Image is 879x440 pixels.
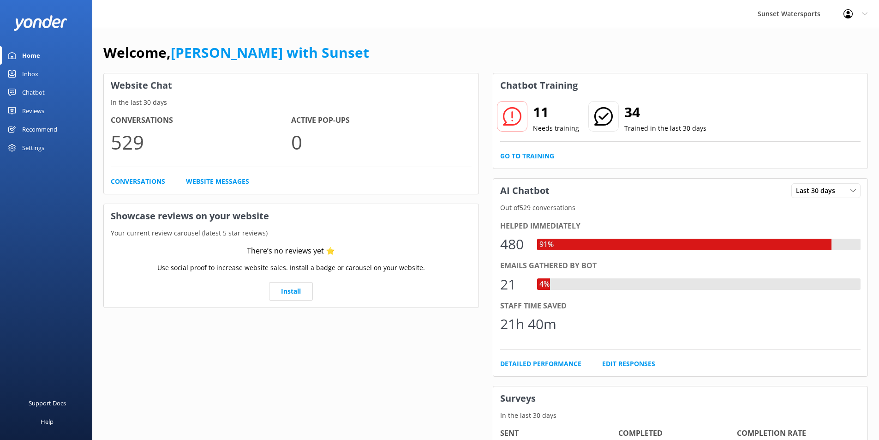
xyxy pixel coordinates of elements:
[111,176,165,187] a: Conversations
[22,65,38,83] div: Inbox
[737,428,855,440] h4: Completion Rate
[493,410,868,421] p: In the last 30 days
[269,282,313,301] a: Install
[291,127,472,157] p: 0
[247,245,335,257] div: There’s no reviews yet ⭐
[111,115,291,127] h4: Conversations
[500,359,581,369] a: Detailed Performance
[500,151,554,161] a: Go to Training
[104,204,478,228] h3: Showcase reviews on your website
[624,101,706,123] h2: 34
[537,239,556,251] div: 91%
[624,123,706,133] p: Trained in the last 30 days
[22,102,44,120] div: Reviews
[493,386,868,410] h3: Surveys
[103,42,369,64] h1: Welcome,
[186,176,249,187] a: Website Messages
[41,412,54,431] div: Help
[537,278,552,290] div: 4%
[533,123,579,133] p: Needs training
[500,260,861,272] div: Emails gathered by bot
[602,359,655,369] a: Edit Responses
[618,428,737,440] h4: Completed
[29,394,66,412] div: Support Docs
[14,15,67,30] img: yonder-white-logo.png
[22,120,57,139] div: Recommend
[291,115,472,127] h4: Active Pop-ups
[493,73,585,97] h3: Chatbot Training
[493,203,868,213] p: Out of 529 conversations
[500,220,861,232] div: Helped immediately
[22,83,45,102] div: Chatbot
[104,97,478,108] p: In the last 30 days
[500,273,528,295] div: 21
[796,186,841,196] span: Last 30 days
[533,101,579,123] h2: 11
[157,263,425,273] p: Use social proof to increase website sales. Install a badge or carousel on your website.
[104,228,478,238] p: Your current review carousel (latest 5 star reviews)
[500,233,528,255] div: 480
[171,43,369,62] a: [PERSON_NAME] with Sunset
[22,139,44,157] div: Settings
[500,313,556,335] div: 21h 40m
[22,46,40,65] div: Home
[500,300,861,312] div: Staff time saved
[104,73,478,97] h3: Website Chat
[111,127,291,157] p: 529
[500,428,619,440] h4: Sent
[493,179,556,203] h3: AI Chatbot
